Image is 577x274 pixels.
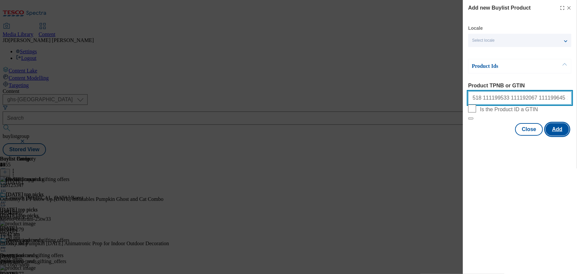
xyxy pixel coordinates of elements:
h4: Add new Buylist Product [468,4,531,12]
label: Product TPNB or GTIN [468,83,572,89]
input: Enter 1 or 20 space separated Product TPNB or GTIN [468,91,572,105]
button: Add [546,123,569,136]
button: Select locale [468,34,571,47]
p: Product Ids [472,63,541,69]
span: Select locale [472,38,495,43]
span: Is the Product ID a GTIN [480,107,538,113]
label: Locale [468,26,483,30]
button: Close [515,123,543,136]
